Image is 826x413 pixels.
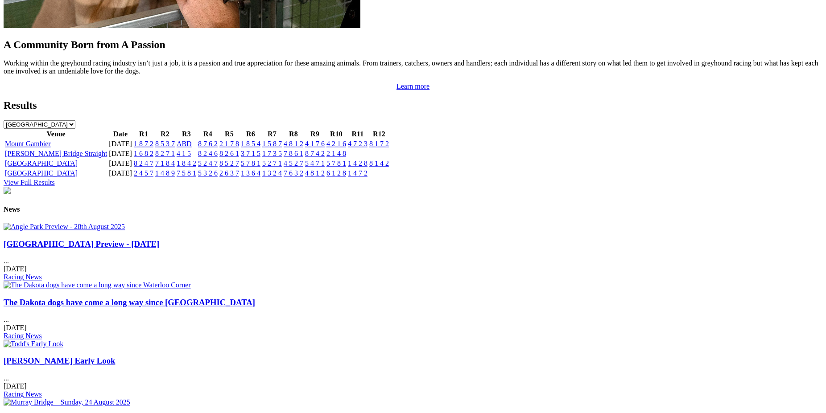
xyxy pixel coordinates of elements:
a: 1 3 2 4 [262,169,282,177]
th: R8 [283,130,304,139]
a: 1 5 8 7 [262,140,282,147]
span: [DATE] [4,265,27,273]
th: R1 [133,130,154,139]
a: Racing News [4,332,42,339]
div: ... [4,239,822,282]
a: Racing News [4,273,42,281]
th: R6 [240,130,261,139]
a: [GEOGRAPHIC_DATA] Preview - [DATE] [4,239,159,249]
a: 8 2 4 7 [134,159,153,167]
a: 4 8 1 2 [305,169,325,177]
a: 4 2 1 6 [326,140,346,147]
a: 1 6 8 2 [134,150,153,157]
th: R2 [155,130,175,139]
h4: News [4,205,822,213]
span: [DATE] [4,382,27,390]
a: 1 8 5 4 [241,140,260,147]
img: Murray Bridge – Sunday, 24 August 2025 [4,398,130,406]
a: [GEOGRAPHIC_DATA] [5,169,78,177]
a: Learn more [396,82,430,90]
th: Venue [4,130,107,139]
td: [DATE] [108,149,132,158]
a: 8 7 4 2 [305,150,325,157]
th: R10 [326,130,347,139]
a: 8 1 7 2 [369,140,389,147]
th: R12 [369,130,389,139]
th: R4 [198,130,218,139]
a: 2 1 7 8 [219,140,239,147]
th: R9 [305,130,325,139]
a: 5 2 4 7 [198,159,218,167]
span: [DATE] [4,324,27,331]
a: 7 8 6 1 [284,150,303,157]
a: 8 5 3 7 [155,140,175,147]
a: 5 2 7 1 [262,159,282,167]
td: [DATE] [108,139,132,148]
a: 7 5 8 1 [177,169,196,177]
a: 3 7 1 5 [241,150,260,157]
a: 7 1 8 4 [155,159,175,167]
th: Date [108,130,132,139]
th: R7 [262,130,282,139]
a: View Full Results [4,179,55,186]
a: 5 4 7 1 [305,159,325,167]
a: 4 1 5 [177,150,191,157]
img: chasers_homepage.jpg [4,187,11,194]
a: 8 2 7 1 [155,150,175,157]
a: 4 1 7 6 [305,140,325,147]
th: R3 [176,130,197,139]
a: 1 8 4 2 [177,159,196,167]
td: [DATE] [108,169,132,178]
a: 2 1 4 8 [326,150,346,157]
a: Racing News [4,390,42,398]
a: [PERSON_NAME] Early Look [4,356,115,365]
td: [DATE] [108,159,132,168]
th: R5 [219,130,240,139]
a: 5 7 8 1 [241,159,260,167]
a: 1 7 3 5 [262,150,282,157]
a: 2 4 5 7 [134,169,153,177]
a: The Dakota dogs have come a long way since [GEOGRAPHIC_DATA] [4,298,255,307]
a: 1 4 2 8 [348,159,368,167]
a: 4 5 2 7 [284,159,303,167]
p: Working within the greyhound racing industry isn’t just a job, it is a passion and true appreciat... [4,59,822,75]
a: [GEOGRAPHIC_DATA] [5,159,78,167]
a: 4 8 1 2 [284,140,303,147]
a: 6 1 2 8 [326,169,346,177]
a: 8 5 2 7 [219,159,239,167]
div: ... [4,298,822,340]
a: 4 7 2 3 [348,140,368,147]
h2: A Community Born from A Passion [4,39,822,51]
a: 8 2 4 6 [198,150,218,157]
a: 1 8 7 2 [134,140,153,147]
a: 5 7 8 1 [326,159,346,167]
div: ... [4,356,822,398]
th: R11 [347,130,368,139]
a: Mount Gambier [5,140,51,147]
img: Angle Park Preview - 28th August 2025 [4,223,125,231]
a: ABD [177,140,192,147]
a: 8 1 4 2 [369,159,389,167]
a: 8 7 6 2 [198,140,218,147]
a: 1 3 6 4 [241,169,260,177]
a: 2 6 3 7 [219,169,239,177]
h2: Results [4,99,822,111]
a: [PERSON_NAME] Bridge Straight [5,150,107,157]
a: 1 4 8 9 [155,169,175,177]
a: 1 4 7 2 [348,169,368,177]
img: Todd's Early Look [4,340,63,348]
a: 7 6 3 2 [284,169,303,177]
a: 5 3 2 6 [198,169,218,177]
img: The Dakota dogs have come a long way since Waterloo Corner [4,281,191,289]
a: 8 2 6 1 [219,150,239,157]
